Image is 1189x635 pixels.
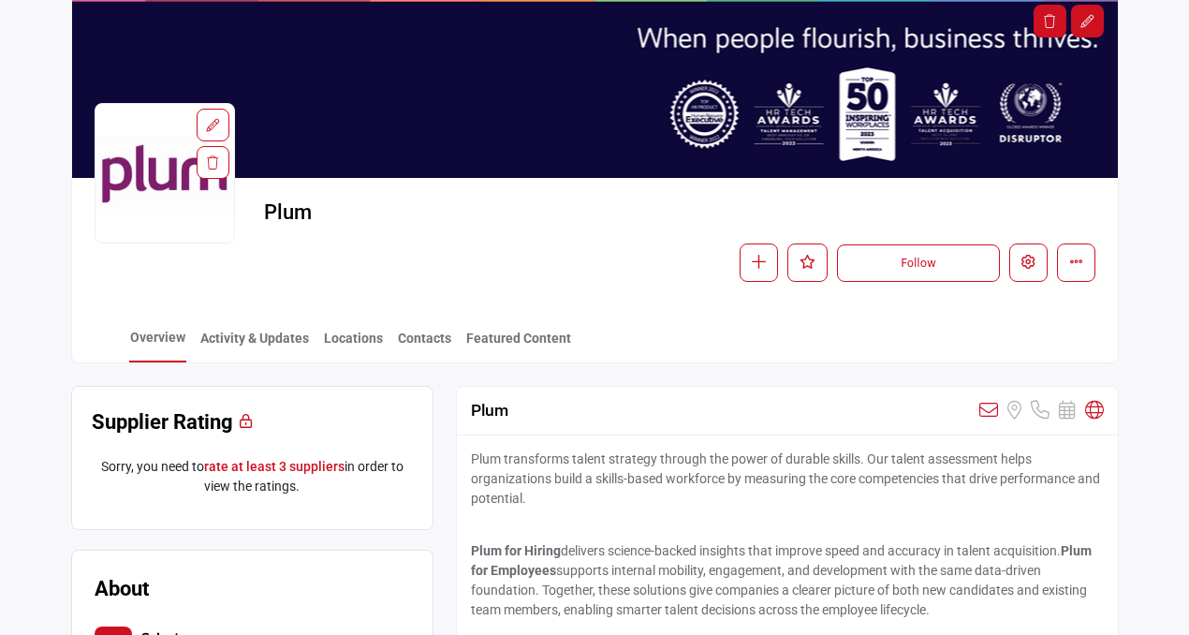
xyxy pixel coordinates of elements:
a: Overview [129,328,186,362]
div: Aspect Ratio:1:1,Size:400x400px [197,109,229,141]
button: Follow [837,244,999,282]
p: Sorry, you need to in order to view the ratings. [92,457,413,496]
button: Edit company [1009,244,1048,282]
h2: Supplier Rating [92,406,233,437]
a: Locations [323,329,384,362]
strong: Plum for Hiring [471,543,561,558]
p: Plum transforms talent strategy through the power of durable skills. Our talent assessment helps ... [471,450,1104,509]
h2: About [95,573,149,604]
div: Aspect Ratio:6:1,Size:1200x200px [1071,5,1104,37]
strong: Plum for Employees [471,543,1092,578]
button: More details [1057,244,1095,282]
h2: Plum [264,200,779,225]
a: Activity & Updates [199,329,310,362]
p: delivers science-backed insights that improve speed and accuracy in talent acquisition. supports ... [471,522,1104,620]
button: Like [787,244,828,282]
a: Featured Content [465,329,572,362]
a: rate at least 3 suppliers [204,459,345,474]
a: Contacts [397,329,452,362]
h2: Plum [471,401,508,421]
